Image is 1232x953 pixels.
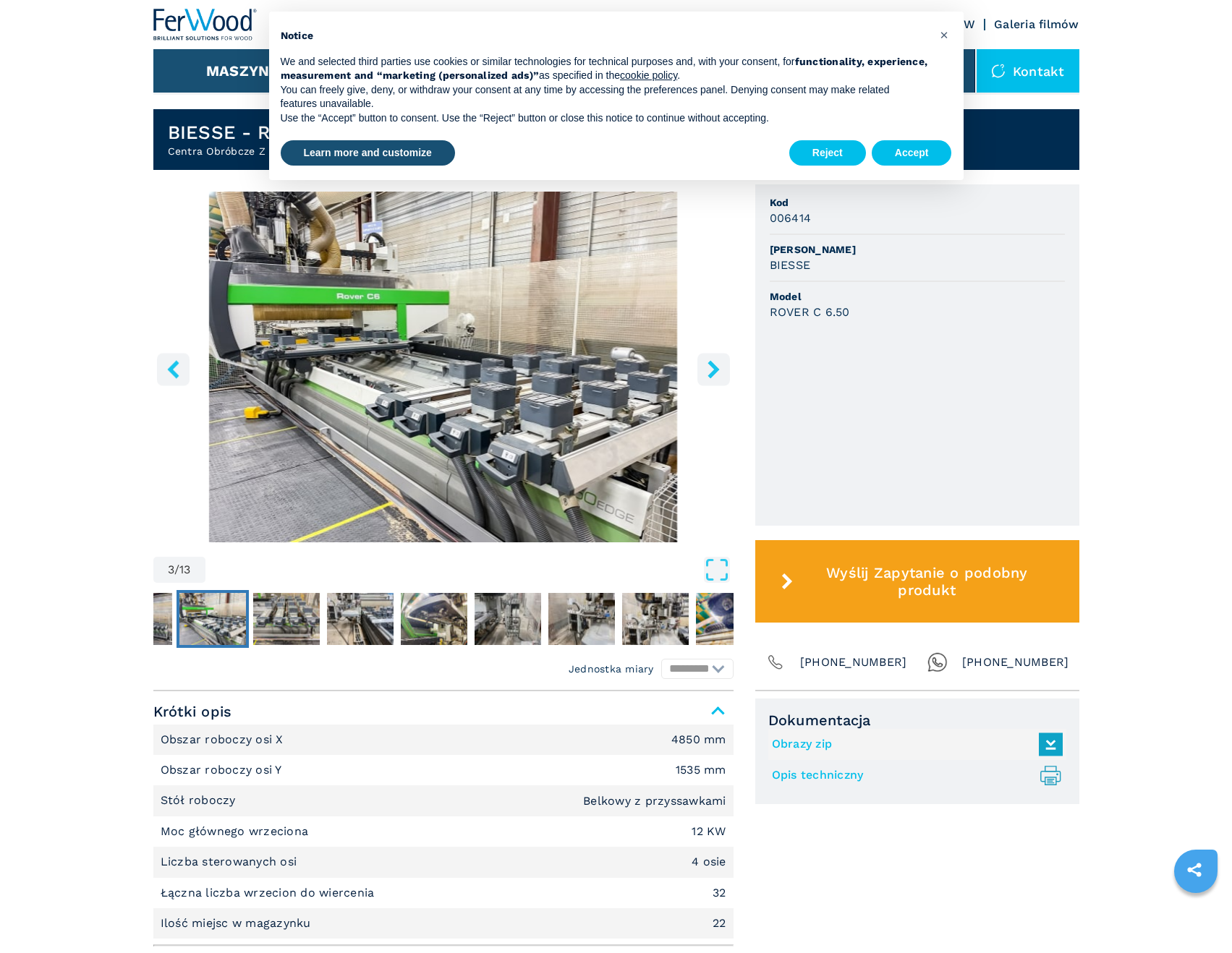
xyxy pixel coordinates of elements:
button: Go to Slide 10 [693,590,765,648]
p: Use the “Accept” button to consent. Use the “Reject” button or close this notice to continue with... [281,111,929,126]
span: [PERSON_NAME] [770,242,1065,257]
img: d0bcde7b0471a2df9852224c71ce9e32 [475,593,541,645]
em: 22 [713,918,726,929]
button: Go to Slide 4 [250,590,323,648]
a: Obrazy zip [772,732,1055,756]
span: Model [770,289,1065,304]
img: b7e66ce92dc63689a66c6328beb83412 [622,593,689,645]
span: [PHONE_NUMBER] [800,652,907,672]
p: Ilość miejsc w magazynku [161,915,315,931]
a: Opis techniczny [772,764,1055,787]
button: Go to Slide 7 [472,590,544,648]
img: Phone [765,652,786,672]
img: fc292981d07be02b1ad43a96dd34e0f4 [179,593,246,645]
p: Liczba sterowanych osi [161,854,301,870]
img: Whatsapp [927,652,948,672]
span: 3 [168,564,174,576]
h3: 006414 [770,210,812,226]
p: Stół roboczy [161,792,239,808]
div: Krótki opis [153,725,734,939]
span: [PHONE_NUMBER] [962,652,1069,672]
em: Belkowy z przyssawkami [583,795,726,807]
img: Ferwood [153,9,258,40]
span: / [174,564,179,576]
p: Moc głównego wrzeciona [161,824,313,839]
span: Dokumentacja [768,711,1066,729]
a: Galeria filmów [994,17,1079,31]
button: Go to Slide 6 [398,590,470,648]
p: Łączna liczba wrzecion do wiercenia [161,885,378,901]
img: cb7c5734fac70bcf3ef6ff7a6e8c55b1 [253,593,320,645]
button: Go to Slide 8 [545,590,618,648]
span: Wyślij Zapytanie o podobny produkt [799,564,1055,599]
strong: functionality, experience, measurement and “marketing (personalized ads)” [281,56,928,82]
em: 12 KW [692,826,726,837]
h3: BIESSE [770,257,811,273]
span: × [940,26,948,43]
button: right-button [697,353,730,385]
nav: Thumbnail Navigation [103,590,683,648]
img: c6570920fc52b464472b22c475e3861e [401,593,467,645]
img: a882121bcbe21327b2883fbb6a61af7d [548,593,615,645]
h2: Notice [281,29,929,43]
button: Go to Slide 5 [324,590,396,648]
h3: ROVER C 6.50 [770,304,850,320]
span: Krótki opis [153,698,734,725]
a: cookie policy [620,69,677,81]
h1: BIESSE - ROVER C 6.50 [168,121,386,144]
button: Wyślij Zapytanie o podobny produkt [755,540,1079,623]
button: Accept [872,140,952,166]
p: You can freely give, deny, or withdraw your consent at any time by accessing the preferences pane... [281,83,929,111]
button: Maszyny [206,62,279,80]
img: Kontakt [991,64,1006,78]
button: Go to Slide 9 [619,590,692,648]
span: 13 [179,564,191,576]
p: Obszar roboczy osi X [161,732,287,748]
span: Kod [770,195,1065,210]
button: Close this notice [933,23,956,46]
p: Obszar roboczy osi Y [161,762,286,778]
button: Go to Slide 3 [177,590,249,648]
h2: Centra Obróbcze Z Przyssawkami [168,144,386,158]
button: Reject [789,140,866,166]
iframe: Chat [1171,888,1221,942]
img: e99550e54877358dd940692421cd0c06 [696,593,762,645]
button: Learn more and customize [281,140,455,166]
img: Centra Obróbcze Z Oklejaniem Krawędzi BIESSE ROVER C 6.50 [153,192,734,542]
em: 4850 mm [671,734,726,745]
p: We and selected third parties use cookies or similar technologies for technical purposes and, wit... [281,55,929,83]
button: left-button [157,353,190,385]
img: 7acdce14d860ab6d38f4cf9d1b81d69c [327,593,394,645]
em: 32 [713,887,726,899]
div: Kontakt [977,49,1079,93]
em: 1535 mm [676,764,726,776]
a: sharethis [1176,852,1212,888]
div: Go to Slide 3 [153,192,734,542]
button: Open Fullscreen [209,557,730,583]
em: Jednostka miary [569,662,654,676]
em: 4 osie [692,856,726,868]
